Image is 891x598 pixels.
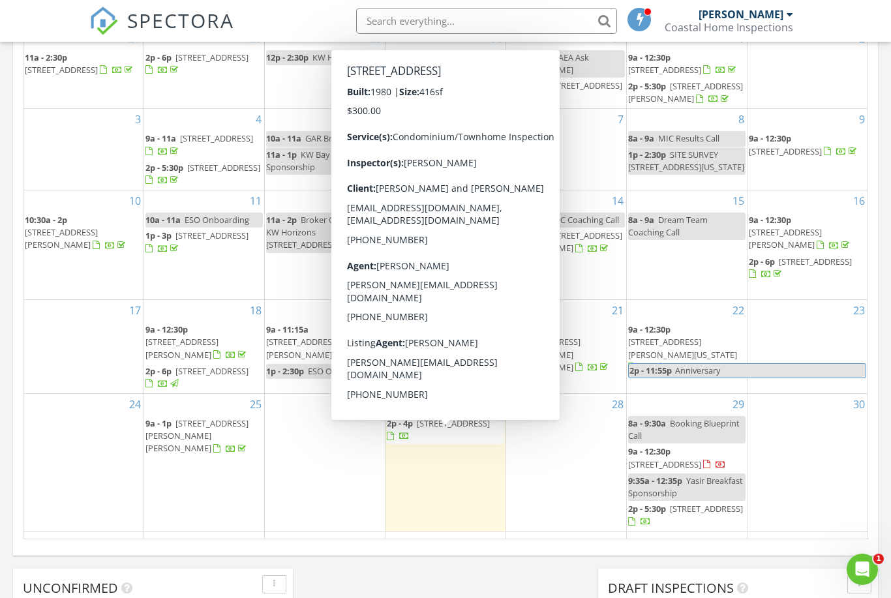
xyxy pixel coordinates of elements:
[387,214,497,238] a: 9a - 12:30p [STREET_ADDRESS]
[145,230,249,254] a: 1p - 3p [STREET_ADDRESS]
[387,162,413,173] span: 2p - 6p
[387,214,429,226] span: 9a - 12:30p
[856,532,868,553] a: Go to September 6, 2025
[507,78,625,106] a: 2p - 5:30p [STREET_ADDRESS]
[507,52,554,63] span: 11a - 12:30p
[387,132,413,144] span: 9a - 1p
[145,336,219,360] span: [STREET_ADDRESS][PERSON_NAME]
[25,52,135,76] a: 11a - 2:30p [STREET_ADDRESS]
[127,394,143,415] a: Go to August 24, 2025
[628,323,737,373] a: 9a - 12:30p [STREET_ADDRESS][PERSON_NAME][US_STATE]
[387,323,490,360] a: 9a - 12:30p [STREET_ADDRESS][PERSON_NAME]
[628,64,701,76] span: [STREET_ADDRESS]
[265,300,385,394] td: Go to August 19, 2025
[265,28,385,109] td: Go to July 29, 2025
[628,501,746,530] a: 2p - 5:30p [STREET_ADDRESS]
[385,300,506,394] td: Go to August 20, 2025
[144,190,265,300] td: Go to August 11, 2025
[23,190,144,300] td: Go to August 10, 2025
[736,109,747,130] a: Go to August 8, 2025
[25,213,142,254] a: 10:30a - 2p [STREET_ADDRESS][PERSON_NAME]
[385,190,506,300] td: Go to August 13, 2025
[626,300,747,394] td: Go to August 22, 2025
[145,228,263,256] a: 1p - 3p [STREET_ADDRESS]
[145,162,183,173] span: 2p - 5:30p
[387,241,504,269] a: 2p - 6p [STREET_ADDRESS][US_STATE]
[385,28,506,109] td: Go to July 30, 2025
[387,132,490,157] a: 9a - 1p [STREET_ADDRESS]
[494,532,506,553] a: Go to September 3, 2025
[89,7,118,35] img: The Best Home Inspection Software - Spectora
[628,50,746,78] a: 9a - 12:30p [STREET_ADDRESS]
[628,503,666,515] span: 2p - 5:30p
[429,365,502,377] span: [STREET_ADDRESS]
[368,190,385,211] a: Go to August 12, 2025
[851,190,868,211] a: Go to August 16, 2025
[266,132,301,144] span: 10a - 11a
[847,554,878,585] iframe: Intercom live chat
[387,213,504,241] a: 9a - 12:30p [STREET_ADDRESS]
[145,52,249,76] a: 2p - 6p [STREET_ADDRESS]
[247,190,264,211] a: Go to August 11, 2025
[628,445,671,457] span: 9a - 12:30p
[747,28,868,109] td: Go to August 2, 2025
[628,475,743,499] span: Yasir Breakfast Sponsorship
[253,109,264,130] a: Go to August 4, 2025
[506,300,626,394] td: Go to August 21, 2025
[628,445,726,470] a: 9a - 12:30p [STREET_ADDRESS]
[145,417,172,429] span: 9a - 1p
[145,416,263,457] a: 9a - 1p [STREET_ADDRESS][PERSON_NAME][PERSON_NAME]
[494,109,506,130] a: Go to August 6, 2025
[629,364,672,378] span: 2p - 11:55p
[749,131,866,159] a: 9a - 12:30p [STREET_ADDRESS]
[507,323,611,373] a: 9a - 12:30p [STREET_ADDRESS][PERSON_NAME][PERSON_NAME]
[507,52,589,76] span: AEA Ask [PERSON_NAME]
[609,190,626,211] a: Go to August 14, 2025
[387,243,490,267] span: [STREET_ADDRESS][US_STATE]
[626,28,747,109] td: Go to August 1, 2025
[507,323,550,335] span: 9a - 12:30p
[127,532,143,553] a: Go to August 31, 2025
[749,132,791,144] span: 9a - 12:30p
[851,394,868,415] a: Go to August 30, 2025
[368,394,385,415] a: Go to August 26, 2025
[873,554,884,564] span: 1
[628,80,743,104] span: [STREET_ADDRESS][PERSON_NAME]
[374,109,385,130] a: Go to August 5, 2025
[247,300,264,321] a: Go to August 18, 2025
[387,364,504,392] a: 3p - 5:30p [STREET_ADDRESS]
[145,214,181,226] span: 10a - 11a
[25,52,67,63] span: 11a - 2:30p
[25,50,142,78] a: 11a - 2:30p [STREET_ADDRESS]
[507,214,543,226] span: 10a - 11a
[507,336,581,372] span: [STREET_ADDRESS][PERSON_NAME][PERSON_NAME]
[747,300,868,394] td: Go to August 23, 2025
[253,532,264,553] a: Go to September 1, 2025
[387,417,490,441] a: 2p - 4p [STREET_ADDRESS]
[387,226,460,238] span: [STREET_ADDRESS]
[145,365,172,377] span: 2p - 6p
[730,190,747,211] a: Go to August 15, 2025
[266,336,339,360] span: [STREET_ADDRESS][PERSON_NAME]
[417,132,490,144] span: [STREET_ADDRESS]
[23,300,144,394] td: Go to August 17, 2025
[247,394,264,415] a: Go to August 25, 2025
[374,532,385,553] a: Go to September 2, 2025
[145,132,176,144] span: 9a - 11a
[417,417,490,429] span: [STREET_ADDRESS]
[417,162,490,173] span: [STREET_ADDRESS]
[387,365,502,389] a: 3p - 5:30p [STREET_ADDRESS]
[266,322,384,363] a: 9a - 11:15a [STREET_ADDRESS][PERSON_NAME]
[507,230,622,254] span: [STREET_ADDRESS][PERSON_NAME]
[265,190,385,300] td: Go to August 12, 2025
[626,394,747,531] td: Go to August 29, 2025
[730,300,747,321] a: Go to August 22, 2025
[608,579,734,597] span: Draft Inspections
[628,503,743,527] a: 2p - 5:30p [STREET_ADDRESS]
[175,230,249,241] span: [STREET_ADDRESS]
[266,149,297,160] span: 11a - 1p
[628,475,682,486] span: 9:35a - 12:35p
[547,214,619,226] span: MDC Coaching Call
[89,18,234,45] a: SPECTORA
[628,336,737,360] span: [STREET_ADDRESS][PERSON_NAME][US_STATE]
